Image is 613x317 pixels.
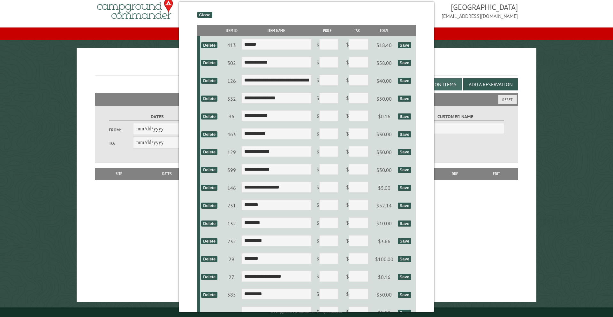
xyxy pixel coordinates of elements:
div: Delete [201,78,217,84]
th: Item Name [240,25,313,36]
td: $ [342,72,372,90]
td: 132 [223,214,240,232]
label: To: [109,140,133,146]
td: $ [313,214,342,232]
td: 532 [223,90,240,108]
div: Delete [201,238,217,244]
div: Save [398,256,411,262]
div: Delete [201,131,217,137]
td: 302 [223,54,240,72]
td: $ [342,54,372,72]
td: $ [313,250,342,268]
div: Delete [201,274,217,280]
label: Dates [109,113,206,120]
td: $ [313,179,342,197]
div: Save [398,274,411,280]
th: Tax [342,25,372,36]
td: 585 [223,286,240,304]
td: $ [313,54,342,72]
td: 129 [223,143,240,161]
td: $5.00 [372,179,397,197]
td: $ [313,286,342,304]
div: Save [398,203,411,209]
td: $ [342,268,372,286]
td: $52.14 [372,197,397,214]
th: Total [372,25,397,36]
div: Save [398,220,411,227]
td: $ [342,125,372,143]
td: $30.00 [372,143,397,161]
div: Close [197,12,212,18]
td: 399 [223,161,240,179]
td: 29 [223,250,240,268]
small: © Campground Commander LLC. All rights reserved. [270,310,343,314]
td: $ [342,143,372,161]
h1: Reservations [95,58,518,76]
td: $0.16 [372,107,397,125]
div: Save [398,310,411,316]
td: 146 [223,179,240,197]
td: $58.00 [372,54,397,72]
div: Delete [201,256,217,262]
div: Save [398,96,411,102]
td: $ [313,268,342,286]
div: Delete [201,292,217,298]
div: Delete [201,149,217,155]
button: Reset [498,95,517,104]
div: Delete [201,185,217,191]
td: $ [313,72,342,90]
td: $ [313,143,342,161]
td: $18.40 [372,36,397,54]
td: $ [342,286,372,304]
td: $40.00 [372,72,397,90]
td: $ [313,107,342,125]
td: 463 [223,125,240,143]
td: $ [342,107,372,125]
label: Customer Name [407,113,504,120]
div: Delete [201,220,217,227]
td: 126 [223,72,240,90]
td: $30.00 [372,125,397,143]
div: Save [398,167,411,173]
td: 27 [223,268,240,286]
th: Item ID [223,25,240,36]
td: 232 [223,232,240,250]
td: $ [313,197,342,214]
th: Due [435,168,475,180]
div: Save [398,292,411,298]
td: $ [342,232,372,250]
th: Site [98,168,140,180]
td: 413 [223,36,240,54]
td: $ [342,161,372,179]
td: $ [313,90,342,108]
div: Delete [201,42,217,48]
td: $ [313,232,342,250]
td: $ [313,161,342,179]
div: Save [398,185,411,191]
th: Edit [475,168,518,180]
div: Delete [201,60,217,66]
button: Add a Reservation [463,78,518,90]
div: Save [398,131,411,137]
th: Dates [140,168,194,180]
td: $50.00 [372,90,397,108]
td: $ [313,125,342,143]
td: $50.00 [372,286,397,304]
td: $ [342,179,372,197]
td: $ [342,214,372,232]
td: $ [342,197,372,214]
h2: Filters [95,93,518,105]
td: 36 [223,107,240,125]
div: Save [398,78,411,84]
div: Save [398,113,411,120]
button: Edit Add-on Items [407,78,462,90]
td: $3.66 [372,232,397,250]
td: $100.00 [372,250,397,268]
td: $10.00 [372,214,397,232]
td: $0.16 [372,268,397,286]
td: $ [342,250,372,268]
div: Save [398,42,411,48]
td: $ [313,36,342,54]
td: $ [342,36,372,54]
div: Delete [201,167,217,173]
